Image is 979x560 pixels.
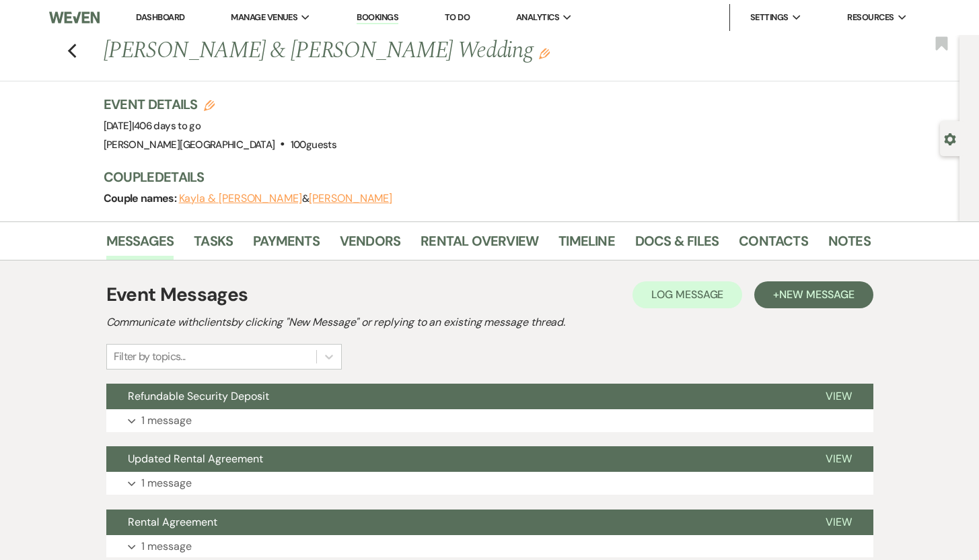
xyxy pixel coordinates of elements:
span: 100 guests [291,138,336,151]
span: View [826,515,852,529]
span: [DATE] [104,119,201,133]
span: Couple names: [104,191,179,205]
button: View [804,510,873,535]
span: Rental Agreement [128,515,217,529]
button: Rental Agreement [106,510,804,535]
span: Log Message [651,287,723,302]
a: Timeline [558,230,615,260]
a: Tasks [194,230,233,260]
button: View [804,446,873,472]
div: Filter by topics... [114,349,186,365]
span: Refundable Security Deposit [128,389,269,403]
p: 1 message [141,538,192,555]
button: Log Message [632,281,742,308]
span: Resources [847,11,894,24]
button: 1 message [106,535,873,558]
button: Kayla & [PERSON_NAME] [179,193,302,204]
button: +New Message [754,281,873,308]
span: View [826,452,852,466]
a: Messages [106,230,174,260]
p: 1 message [141,412,192,429]
span: Settings [750,11,789,24]
p: 1 message [141,475,192,492]
h2: Communicate with clients by clicking "New Message" or replying to an existing message thread. [106,314,873,330]
span: New Message [779,287,854,302]
a: Notes [828,230,871,260]
a: Contacts [739,230,808,260]
span: & [179,192,393,205]
span: [PERSON_NAME][GEOGRAPHIC_DATA] [104,138,275,151]
a: Bookings [357,11,398,24]
a: Docs & Files [635,230,719,260]
a: Rental Overview [421,230,538,260]
button: Updated Rental Agreement [106,446,804,472]
h3: Event Details [104,95,336,114]
span: 406 days to go [134,119,201,133]
a: Vendors [340,230,400,260]
a: Dashboard [136,11,184,23]
span: Manage Venues [231,11,297,24]
span: View [826,389,852,403]
h3: Couple Details [104,168,857,186]
button: View [804,384,873,409]
button: [PERSON_NAME] [309,193,392,204]
button: Open lead details [944,132,956,145]
button: 1 message [106,472,873,495]
button: 1 message [106,409,873,432]
a: Payments [253,230,320,260]
span: Analytics [516,11,559,24]
h1: Event Messages [106,281,248,309]
span: Updated Rental Agreement [128,452,263,466]
button: Refundable Security Deposit [106,384,804,409]
a: To Do [445,11,470,23]
span: | [132,119,201,133]
button: Edit [539,47,550,59]
h1: [PERSON_NAME] & [PERSON_NAME] Wedding [104,35,706,67]
img: Weven Logo [49,3,100,32]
